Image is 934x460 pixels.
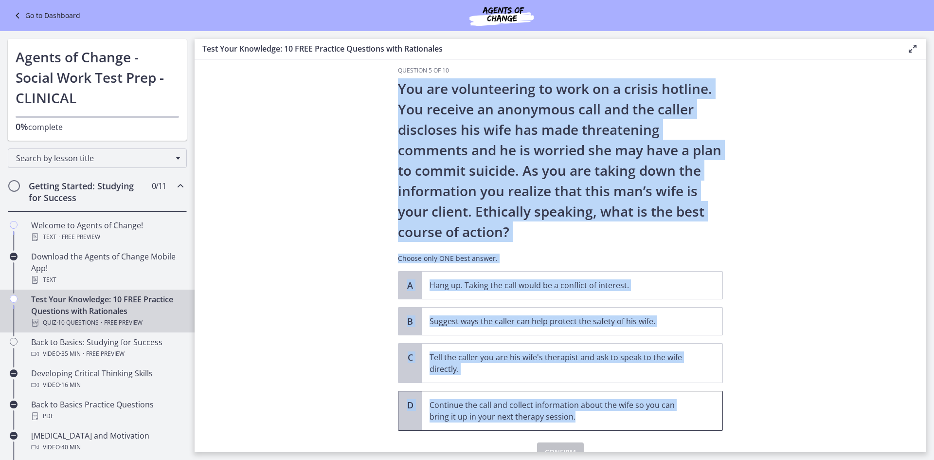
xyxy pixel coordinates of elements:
div: Video [31,442,183,453]
span: · 40 min [60,442,81,453]
p: Suggest ways the caller can help protect the safety of his wife. [430,315,695,327]
div: Search by lesson title [8,148,187,168]
div: Back to Basics Practice Questions [31,399,183,422]
span: D [404,399,416,411]
a: Go to Dashboard [12,10,80,21]
h1: Agents of Change - Social Work Test Prep - CLINICAL [16,47,179,108]
div: Text [31,231,183,243]
span: Confirm [545,446,576,458]
div: PDF [31,410,183,422]
p: Tell the caller you are his wife's therapist and ask to speak to the wife directly. [430,351,695,375]
div: Quiz [31,317,183,329]
span: · 16 min [60,379,81,391]
div: Video [31,379,183,391]
span: Search by lesson title [16,153,171,164]
span: Free preview [86,348,125,360]
p: complete [16,121,179,133]
div: Back to Basics: Studying for Success [31,336,183,360]
span: 0% [16,121,28,132]
h2: Getting Started: Studying for Success [29,180,147,203]
span: C [404,351,416,363]
div: Test Your Knowledge: 10 FREE Practice Questions with Rationales [31,294,183,329]
div: Developing Critical Thinking Skills [31,368,183,391]
div: Welcome to Agents of Change! [31,220,183,243]
p: Hang up. Taking the call would be a conflict of interest. [430,279,695,291]
span: · 10 Questions [56,317,99,329]
p: Continue the call and collect information about the wife so you can bring it up in your next ther... [430,399,695,423]
img: Agents of Change Social Work Test Prep [443,4,560,27]
span: 0 / 11 [152,180,166,192]
span: A [404,279,416,291]
span: B [404,315,416,327]
div: Text [31,274,183,286]
span: · 35 min [60,348,81,360]
span: · [101,317,102,329]
span: Free preview [62,231,100,243]
h3: Test Your Knowledge: 10 FREE Practice Questions with Rationales [202,43,891,55]
span: Free preview [104,317,143,329]
span: · [83,348,84,360]
div: [MEDICAL_DATA] and Motivation [31,430,183,453]
h3: Question 5 of 10 [398,67,723,74]
p: Choose only ONE best answer. [398,254,723,263]
span: · [58,231,60,243]
div: Download the Agents of Change Mobile App! [31,251,183,286]
p: You are volunteering to work on a crisis hotline. You receive an anonymous call and the caller di... [398,78,723,242]
div: Video [31,348,183,360]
